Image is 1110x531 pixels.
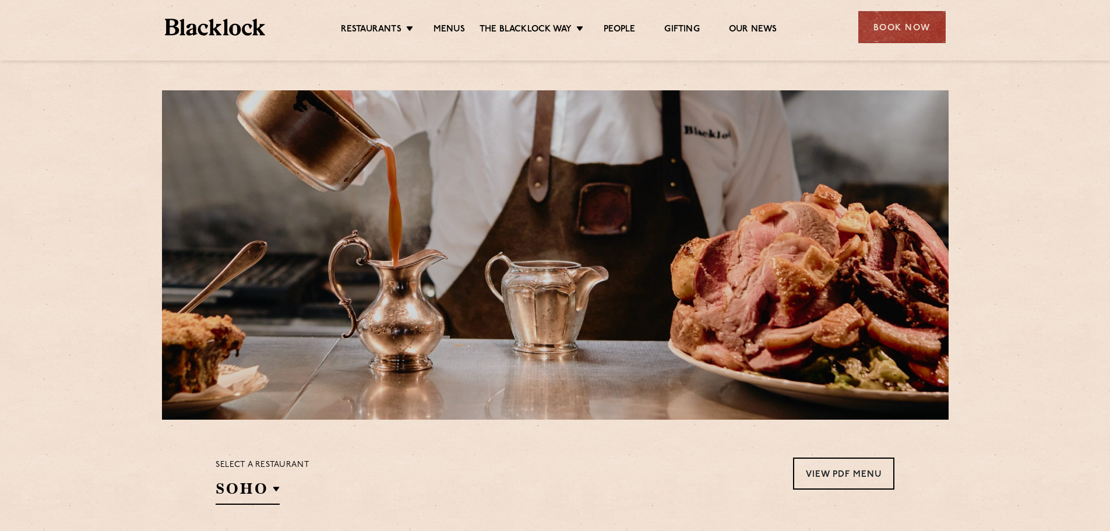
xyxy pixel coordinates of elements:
a: Restaurants [341,24,401,37]
a: View PDF Menu [793,458,894,490]
img: BL_Textured_Logo-footer-cropped.svg [165,19,266,36]
a: The Blacklock Way [480,24,572,37]
a: Our News [729,24,777,37]
h2: SOHO [216,479,280,505]
a: Gifting [664,24,699,37]
p: Select a restaurant [216,458,309,473]
a: People [604,24,635,37]
a: Menus [434,24,465,37]
div: Book Now [858,11,946,43]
